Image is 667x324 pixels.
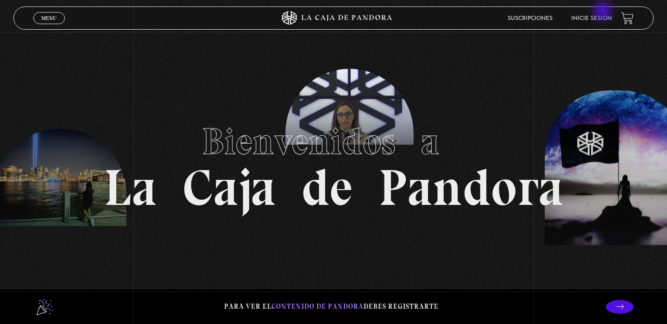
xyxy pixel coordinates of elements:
a: View your shopping cart [621,12,634,24]
a: Inicie sesión [571,16,612,21]
span: contenido de Pandora [271,302,364,311]
p: Para ver el debes registrarte [224,300,439,313]
a: Suscripciones [508,16,553,21]
span: Cerrar [38,23,60,30]
h1: La Caja de Pandora [104,111,564,213]
span: Menu [41,15,57,21]
span: Bienvenidos a [202,119,465,164]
